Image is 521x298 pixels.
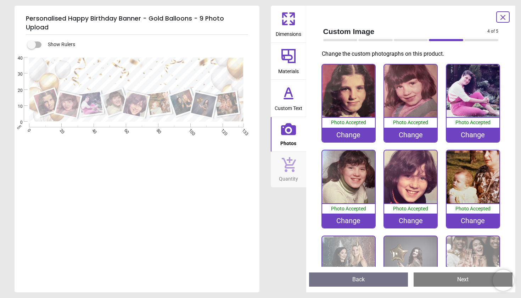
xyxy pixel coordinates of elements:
span: Quantity [279,172,298,183]
span: cm [16,124,22,130]
span: Custom Text [275,101,302,112]
span: Dimensions [276,27,301,38]
div: Change [322,214,375,228]
span: Photo Accepted [455,120,491,125]
iframe: Brevo live chat [493,270,514,291]
span: 30 [9,71,23,77]
button: Photos [271,117,306,152]
span: 20 [58,128,63,132]
span: 10 [9,104,23,110]
span: 60 [123,128,127,132]
button: Dimensions [271,6,306,43]
button: Back [309,272,408,287]
div: Change [322,128,375,142]
span: Photo Accepted [393,206,428,211]
span: 133 [240,128,245,132]
span: 0 [9,120,23,126]
button: Quantity [271,152,306,187]
span: 20 [9,88,23,94]
div: Show Rulers [32,40,259,49]
div: Change [384,128,437,142]
span: 120 [219,128,224,132]
div: Change [447,214,499,228]
span: Custom Image [323,26,488,37]
span: 4 of 5 [487,28,498,34]
span: Photo Accepted [393,120,428,125]
span: Photo Accepted [331,120,366,125]
button: Custom Text [271,80,306,117]
span: Materials [278,65,299,75]
h5: Personalised Happy Birthday Banner - Gold Balloons - 9 Photo Upload [26,11,248,35]
button: Materials [271,43,306,80]
span: 100 [187,128,192,132]
div: Change [384,214,437,228]
span: Photo Accepted [331,206,366,211]
span: 40 [9,55,23,61]
span: Photo Accepted [455,206,491,211]
div: Change [447,128,499,142]
span: 40 [90,128,95,132]
span: Photos [280,137,296,147]
button: Next [414,272,512,287]
p: Change the custom photographs on this product. [322,50,504,58]
span: 80 [155,128,159,132]
span: 0 [26,128,30,132]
